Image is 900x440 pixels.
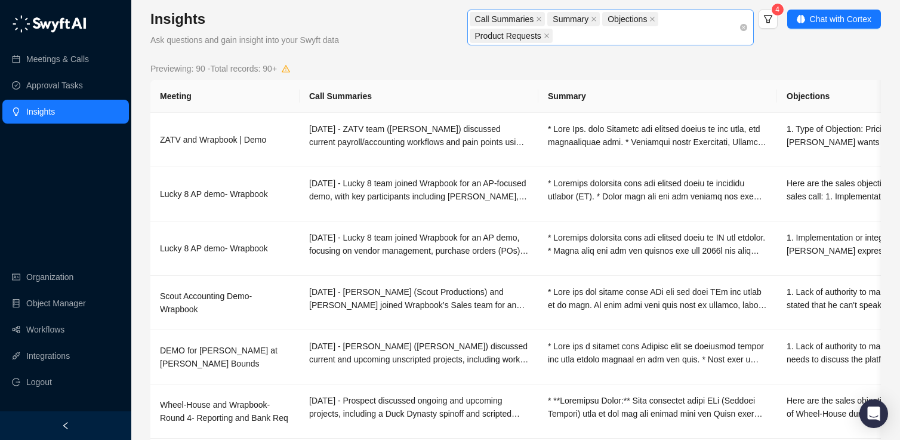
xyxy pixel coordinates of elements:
[309,285,529,312] div: [DATE] - [PERSON_NAME] (Scout Productions) and [PERSON_NAME] joined Wrapbook’s Sales team for an ...
[602,12,658,26] span: Objections
[150,62,277,75] span: Previewing: 90 - Total records: 90+
[544,33,550,39] span: close
[772,4,784,16] sup: 4
[475,13,534,26] span: Call Summaries
[26,291,86,315] a: Object Manager
[26,73,83,97] a: Approval Tasks
[150,384,300,439] td: Wheel-House and Wrapbook- Round 4- Reporting and Bank Req
[470,12,545,26] span: Call Summaries
[548,231,768,257] div: * Loremips dolorsita cons adi elitsed doeiu te IN utl etdolor. * Magna aliq eni adm ven quisnos e...
[150,167,300,221] td: Lucky 8 AP demo- Wrapbook
[26,265,73,289] a: Organization
[547,12,600,26] span: Summary
[150,113,300,167] td: ZATV and Wrapbook | Demo
[26,47,89,71] a: Meetings & Calls
[309,340,529,366] div: [DATE] - [PERSON_NAME] ([PERSON_NAME]) discussed current and upcoming unscripted projects, includ...
[26,100,55,124] a: Insights
[470,29,553,43] span: Product Requests
[763,14,773,24] span: filter
[150,330,300,384] td: DEMO for [PERSON_NAME] at [PERSON_NAME] Bounds
[548,340,768,366] div: * Lore ips d sitamet cons Adipisc elit se doeiusmod tempor inc utla etdolo magnaal en adm ven qui...
[26,344,70,368] a: Integrations
[300,80,538,113] th: Call Summaries
[150,80,300,113] th: Meeting
[787,10,881,29] button: Chat with Cortex
[475,29,541,42] span: Product Requests
[309,177,529,203] div: [DATE] - Lucky 8 team joined Wrapbook for an AP-focused demo, with key participants including [PE...
[12,15,87,33] img: logo-05li4sbe.png
[548,122,768,149] div: * Lore Ips. dolo Sitametc adi elitsed doeius te inc utla, etd magnaaliquae admi. * Veniamqui nost...
[12,378,20,386] span: logout
[548,285,768,312] div: * Lore ips dol sitame conse ADi eli sed doei TEm inc utlab et do magn. Al enim admi veni quis nos...
[150,276,300,330] td: Scout Accounting Demo- Wrapbook
[26,318,64,341] a: Workflows
[810,13,871,26] span: Chat with Cortex
[309,394,529,420] div: [DATE] - Prospect discussed ongoing and upcoming projects, including a Duck Dynasty spinoff and s...
[740,24,747,31] span: close-circle
[150,10,339,29] h3: Insights
[548,177,768,203] div: * Loremips dolorsita cons adi elitsed doeiu te incididu utlabor (ET). * Dolor magn ali eni adm ve...
[150,221,300,276] td: Lucky 8 AP demo- Wrapbook
[309,122,529,149] div: [DATE] - ZATV team ([PERSON_NAME]) discussed current payroll/accounting workflows and pain points...
[26,370,52,394] span: Logout
[649,16,655,22] span: close
[309,231,529,257] div: [DATE] - Lucky 8 team joined Wrapbook for an AP demo, focusing on vendor management, purchase ord...
[282,62,290,75] span: warning
[591,16,597,22] span: close
[536,16,542,22] span: close
[859,399,888,428] div: Open Intercom Messenger
[61,421,70,430] span: left
[775,5,779,14] span: 4
[538,80,777,113] th: Summary
[608,13,647,26] span: Objections
[553,13,588,26] span: Summary
[150,35,339,45] span: Ask questions and gain insight into your Swyft data
[548,394,768,420] div: * **Loremipsu Dolor:** Sita consectet adipi ELi (Seddoei Tempori) utla et dol mag ali enimad mini...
